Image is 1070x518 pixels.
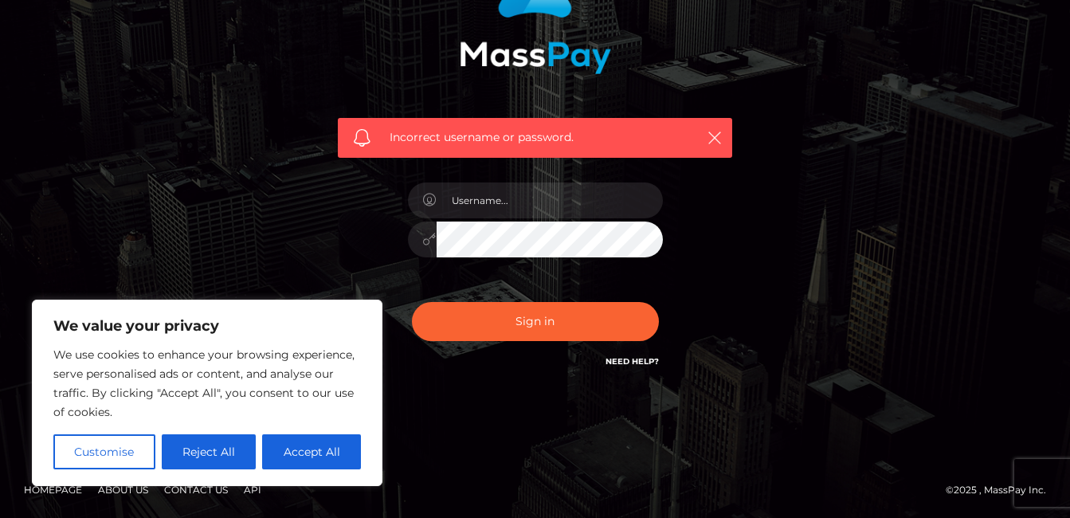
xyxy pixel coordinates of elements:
input: Username... [437,182,663,218]
a: About Us [92,477,155,502]
a: Homepage [18,477,88,502]
a: API [237,477,268,502]
div: © 2025 , MassPay Inc. [946,481,1058,499]
div: We value your privacy [32,300,382,486]
span: Incorrect username or password. [390,129,680,146]
button: Accept All [262,434,361,469]
p: We use cookies to enhance your browsing experience, serve personalised ads or content, and analys... [53,345,361,422]
button: Customise [53,434,155,469]
a: Need Help? [606,356,659,367]
button: Reject All [162,434,257,469]
p: We value your privacy [53,316,361,336]
button: Sign in [412,302,659,341]
a: Contact Us [158,477,234,502]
